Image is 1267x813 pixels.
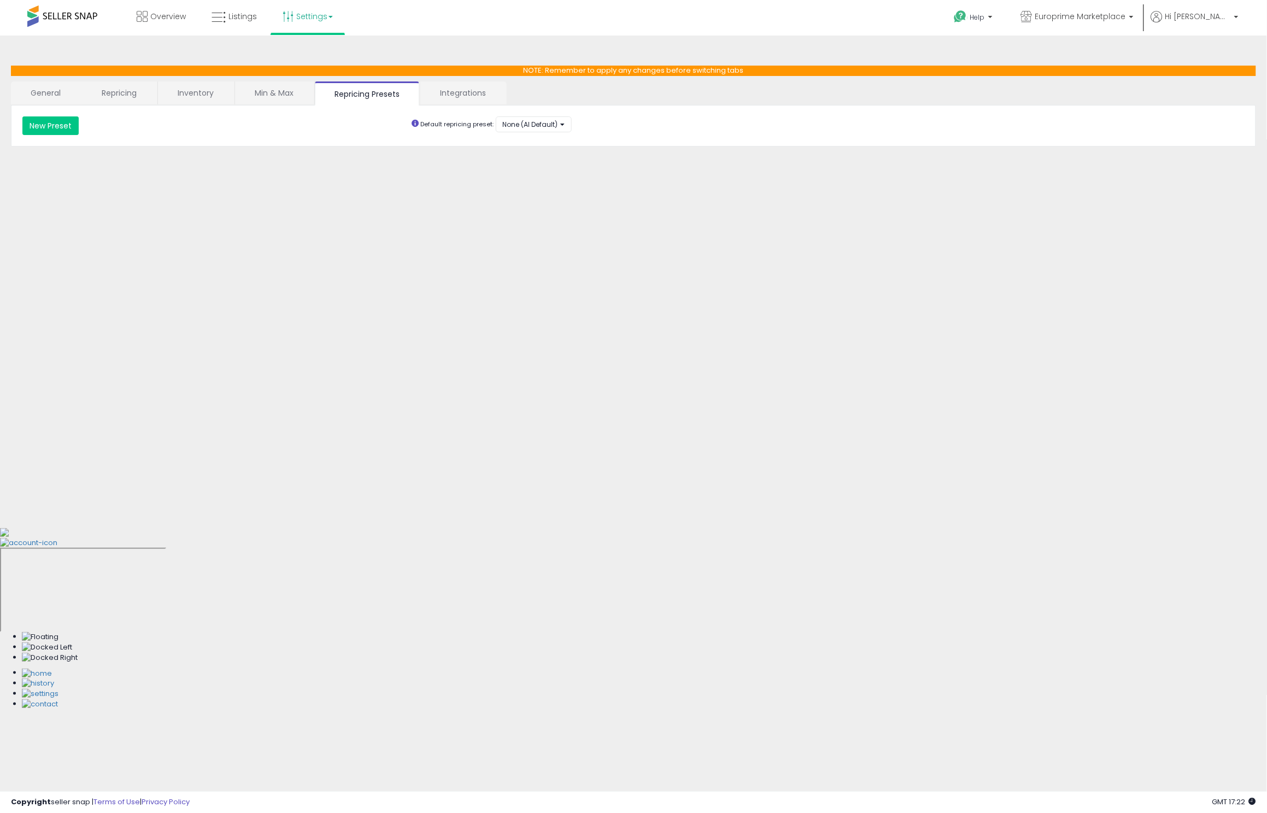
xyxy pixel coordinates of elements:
[946,2,1004,36] a: Help
[235,81,313,104] a: Min & Max
[22,689,58,699] img: Settings
[1035,11,1126,22] span: Europrime Marketplace
[11,81,81,104] a: General
[82,81,156,104] a: Repricing
[970,13,985,22] span: Help
[11,66,1256,76] p: NOTE: Remember to apply any changes before switching tabs
[420,81,506,104] a: Integrations
[228,11,257,22] span: Listings
[22,679,54,689] img: History
[1151,11,1239,36] a: Hi [PERSON_NAME]
[150,11,186,22] span: Overview
[1165,11,1231,22] span: Hi [PERSON_NAME]
[158,81,233,104] a: Inventory
[22,669,52,679] img: Home
[22,632,58,642] img: Floating
[22,642,72,653] img: Docked Left
[22,699,58,710] img: Contact
[503,120,558,129] span: None (AI Default)
[22,653,78,663] img: Docked Right
[22,116,79,135] button: New Preset
[496,116,572,132] button: None (AI Default)
[421,120,494,128] small: Default repricing preset:
[954,10,967,24] i: Get Help
[315,81,419,106] a: Repricing Presets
